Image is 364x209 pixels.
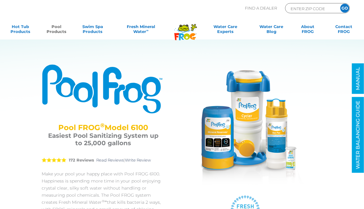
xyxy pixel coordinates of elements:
div: | [42,150,165,170]
img: Product Logo [42,64,165,114]
a: WATER BALANCING GUIDE [352,97,364,173]
span: 5 [42,158,66,162]
a: Read Reviews [96,158,124,162]
a: ContactFROG [330,24,358,36]
strong: 172 Reviews [69,158,94,162]
sup: ® [100,122,105,129]
a: Swim SpaProducts [79,24,107,36]
a: AboutFROG [294,24,322,36]
a: Hot TubProducts [6,24,34,36]
sup: ∞ [146,29,148,32]
input: GO [340,4,349,13]
a: Fresh MineralWater∞ [115,24,167,36]
a: Water CareBlog [257,24,285,36]
p: Find A Dealer [245,3,277,13]
a: Water CareExperts [201,24,249,36]
sup: ®∞ [102,199,107,203]
img: Frog Products Logo [171,16,200,40]
a: Write Review [125,158,151,162]
a: PoolProducts [42,24,70,36]
h3: Easiest Pool Sanitizing System up to 25,000 gallons [48,132,159,147]
a: MANUAL [352,64,364,94]
h2: Pool FROG Model 6100 [48,123,159,132]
